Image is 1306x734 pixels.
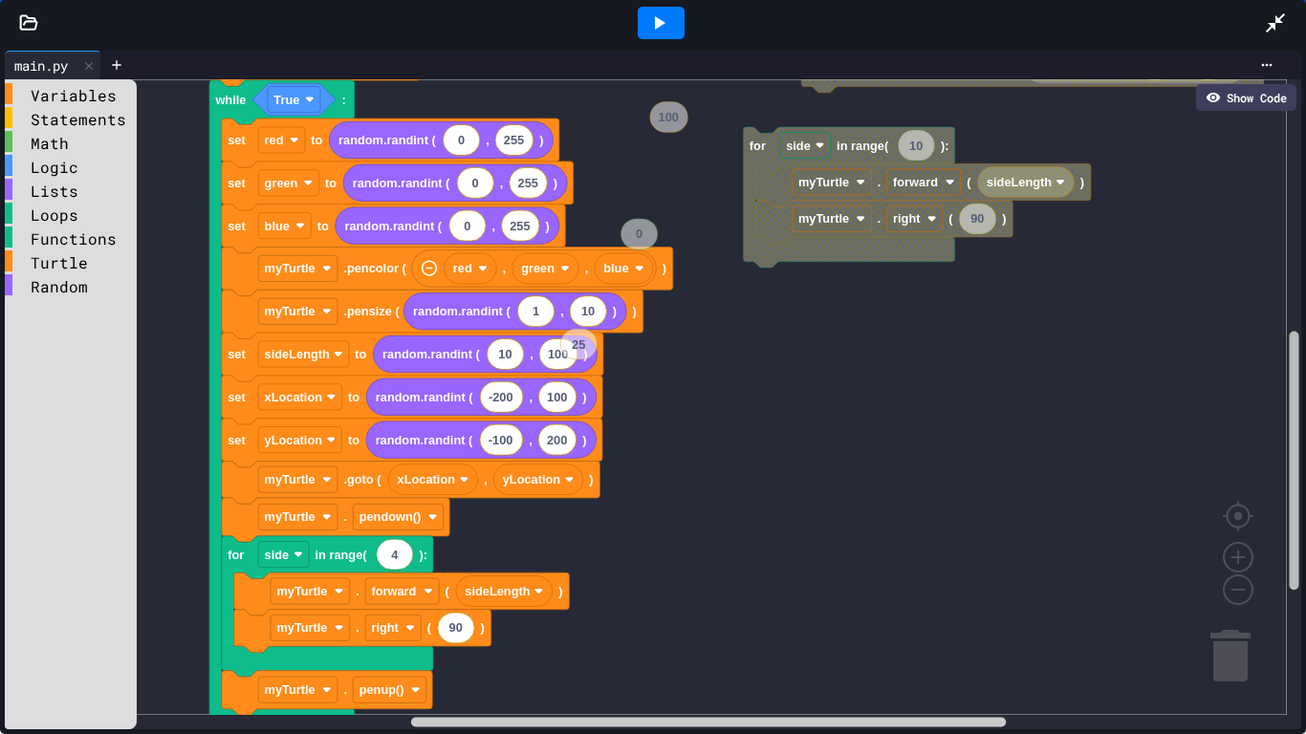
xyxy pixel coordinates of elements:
text: forward [893,175,938,189]
div: Blockly Workspace [5,79,1301,729]
text: ( [948,211,953,226]
text: ( [967,175,971,189]
text: . [878,175,882,189]
text: myTurtle [798,211,849,226]
text: ) [663,261,666,275]
text: 90 [970,211,984,226]
text: . [878,211,882,226]
text: myTurtle [798,175,849,189]
text: 0 [636,227,642,241]
text: right [893,211,921,226]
